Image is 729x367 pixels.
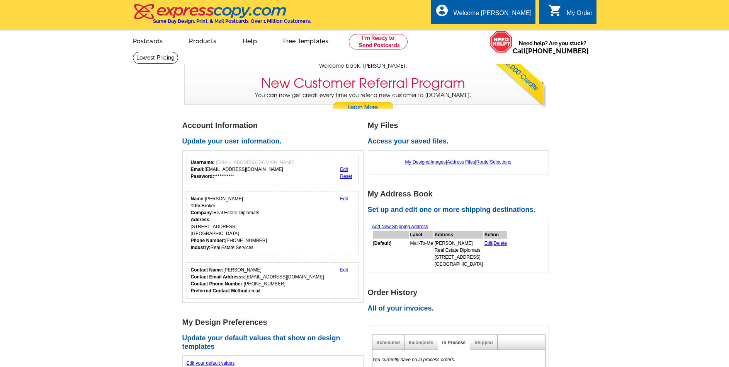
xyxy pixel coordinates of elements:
img: help [490,31,513,53]
a: Free Templates [271,31,341,50]
span: Call [513,47,589,55]
h2: Access your saved files. [368,137,553,146]
a: Reset [340,174,352,179]
strong: Contact Email Addresss: [191,274,246,280]
a: Route Selections [476,159,511,165]
div: [PERSON_NAME] Broker Real Estate Diplomats [STREET_ADDRESS] [GEOGRAPHIC_DATA] [PHONE_NUMBER] Real... [191,195,267,251]
h3: New Customer Referral Program [261,75,465,91]
a: Edit [484,241,493,246]
a: Edit [340,196,348,201]
b: Default [374,241,390,246]
a: Incomplete [409,340,433,345]
strong: Password: [191,174,214,179]
strong: Username: [191,160,215,165]
h1: My Design Preferences [182,318,368,326]
a: My Designs [405,159,430,165]
em: You currently have no in process orders. [372,357,455,362]
a: Address Files [447,159,475,165]
h2: Update your default values that show on design templates [182,334,368,351]
a: Help [230,31,269,50]
div: Who should we contact regarding order issues? [187,262,359,299]
a: Add New Shipping Address [372,224,428,229]
h1: My Address Book [368,190,553,198]
div: [PERSON_NAME] [EMAIL_ADDRESS][DOMAIN_NAME] [PHONE_NUMBER] email [191,266,324,294]
h2: Set up and edit one or more shipping destinations. [368,206,553,214]
a: Edit [340,167,348,172]
strong: Phone Number: [191,238,225,243]
td: | [484,239,508,268]
h2: All of your invoices. [368,304,553,313]
strong: Industry: [191,245,211,250]
a: Edit [340,267,348,273]
div: Your personal details. [187,191,359,255]
h1: Account Information [182,121,368,130]
div: My Order [567,10,593,20]
strong: Contact Name: [191,267,224,273]
a: In Process [442,340,466,345]
i: shopping_cart [548,3,562,17]
span: Welcome back, [PERSON_NAME]. [319,62,407,70]
a: [PHONE_NUMBER] [526,47,589,55]
p: You can now get credit every time you refer a new customer to [DOMAIN_NAME]. [185,91,542,113]
strong: Contact Phone Number: [191,281,244,287]
strong: Name: [191,196,205,201]
span: Need help? Are you stuck? [513,39,593,55]
div: | | | [372,155,545,169]
strong: Title: [191,203,202,208]
td: [PERSON_NAME] Real Estate Diplomats [STREET_ADDRESS] [GEOGRAPHIC_DATA] [434,239,483,268]
th: Action [484,231,508,239]
th: Address [434,231,483,239]
span: [EMAIL_ADDRESS][DOMAIN_NAME] [216,160,294,165]
div: Your login information. [187,155,359,184]
th: Label [410,231,433,239]
a: Edit your default values [187,360,235,366]
td: [ ] [373,239,409,268]
h2: Update your user information. [182,137,368,146]
a: Scheduled [377,340,400,345]
a: Shipped [474,340,493,345]
a: Delete [494,241,507,246]
strong: Email: [191,167,205,172]
h4: Same Day Design, Print, & Mail Postcards. Over 1 Million Customers. [153,18,311,24]
a: Postcards [121,31,175,50]
a: Products [177,31,229,50]
td: Mail-To-Me [410,239,433,268]
strong: Company: [191,210,214,215]
a: Learn More [333,102,394,113]
a: shopping_cart My Order [548,9,593,18]
strong: Address: [191,217,211,222]
h1: My Files [368,121,553,130]
a: Images [430,159,445,165]
div: Welcome [PERSON_NAME] [454,10,532,20]
strong: Preferred Contact Method: [191,288,249,294]
h1: Order History [368,288,553,297]
i: account_circle [435,3,449,17]
a: Same Day Design, Print, & Mail Postcards. Over 1 Million Customers. [133,9,311,24]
